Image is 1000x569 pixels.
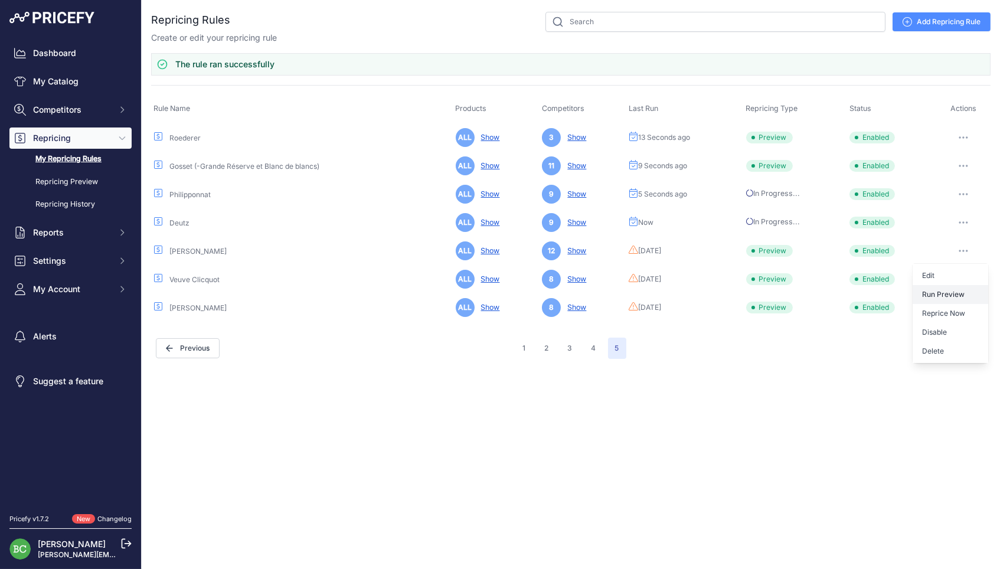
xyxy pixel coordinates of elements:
input: Search [545,12,885,32]
button: My Account [9,279,132,300]
h2: Repricing Rules [151,12,230,28]
a: Deutz [169,218,189,227]
a: Suggest a feature [9,371,132,392]
a: Repricing Preview [9,172,132,192]
span: 8 [542,298,561,317]
span: Settings [33,255,110,267]
h3: The rule ran successfully [175,58,274,70]
span: 3 [542,128,561,147]
span: Preview [746,302,793,313]
div: Pricefy v1.7.2 [9,514,49,524]
a: Show [563,161,586,170]
span: 13 Seconds ago [638,133,690,142]
a: [PERSON_NAME][EMAIL_ADDRESS][DOMAIN_NAME][PERSON_NAME] [38,550,278,559]
button: Run Preview [913,285,988,304]
span: Enabled [849,245,895,257]
a: Changelog [97,515,132,523]
a: Veuve Clicquot [169,275,220,284]
img: Pricefy Logo [9,12,94,24]
a: Show [476,303,500,312]
span: 9 [542,213,561,232]
button: Repricing [9,127,132,149]
span: Products [456,104,487,113]
a: Show [563,274,586,283]
a: Show [563,303,586,312]
a: My Catalog [9,71,132,92]
span: Enabled [849,302,895,313]
a: [PERSON_NAME] [38,539,106,549]
span: Rule Name [153,104,190,113]
a: Show [476,274,500,283]
a: [PERSON_NAME] [169,247,227,256]
span: 5 Seconds ago [638,189,687,199]
span: Enabled [849,273,895,285]
span: Reports [33,227,110,238]
button: Go to page 3 [561,338,580,359]
a: Roederer [169,133,201,142]
span: [DATE] [638,274,661,284]
span: Preview [746,160,793,172]
span: Last Run [629,104,658,113]
a: Show [476,246,500,255]
a: Show [476,189,500,198]
span: In Progress... [746,217,800,226]
span: Competitors [542,104,584,113]
span: Competitors [33,104,110,116]
span: Now [638,218,653,227]
span: 9 [542,185,561,204]
span: Actions [950,104,976,113]
button: Competitors [9,99,132,120]
a: Show [563,246,586,255]
a: Gosset (-Grande Réserve et Blanc de blancs) [169,162,319,171]
span: ALL [456,270,475,289]
span: New [72,514,95,524]
span: ALL [456,213,475,232]
a: Alerts [9,326,132,347]
span: [DATE] [638,303,661,312]
span: Preview [746,245,793,257]
span: ALL [456,128,475,147]
a: Edit [913,266,988,285]
span: 5 [608,338,626,359]
a: Show [563,218,586,227]
span: Enabled [849,217,895,228]
a: My Repricing Rules [9,149,132,169]
span: ALL [456,156,475,175]
span: In Progress... [746,189,800,198]
button: Previous [156,338,220,358]
a: Dashboard [9,42,132,64]
span: 8 [542,270,561,289]
a: Add Repricing Rule [893,12,991,31]
button: Go to page 1 [516,338,533,359]
span: ALL [456,185,475,204]
span: 9 Seconds ago [638,161,687,171]
span: Preview [746,132,793,143]
span: 12 [542,241,561,260]
a: Show [563,133,586,142]
span: ALL [456,241,475,260]
a: Show [476,133,500,142]
button: Delete [913,342,988,361]
a: [PERSON_NAME] [169,303,227,312]
span: My Account [33,283,110,295]
button: Disable [913,323,988,342]
a: Show [476,161,500,170]
span: ALL [456,298,475,317]
span: Enabled [849,188,895,200]
button: Reports [9,222,132,243]
button: Reprice Now [913,304,988,323]
nav: Sidebar [9,42,132,500]
span: [DATE] [638,246,661,256]
span: Enabled [849,132,895,143]
span: Enabled [849,160,895,172]
span: Preview [746,273,793,285]
span: Repricing [33,132,110,144]
span: Status [849,104,871,113]
a: Show [476,218,500,227]
span: Repricing Type [746,104,798,113]
a: Show [563,189,586,198]
button: Go to page 2 [538,338,556,359]
span: 11 [542,156,561,175]
button: Go to page 4 [584,338,603,359]
button: Settings [9,250,132,272]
